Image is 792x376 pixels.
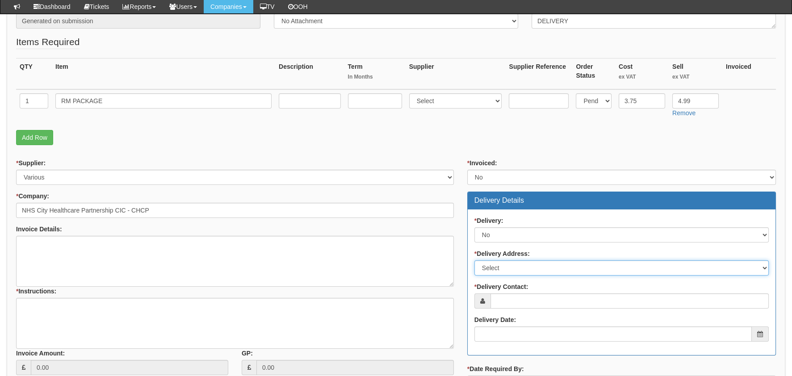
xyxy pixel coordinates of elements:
th: Cost [615,58,669,89]
th: Supplier [406,58,506,89]
label: Invoiced: [467,159,497,167]
label: Invoice Details: [16,225,62,234]
a: Add Row [16,130,53,145]
label: Date Required By: [467,364,524,373]
small: ex VAT [619,73,665,81]
th: Supplier Reference [505,58,572,89]
small: ex VAT [672,73,719,81]
th: Description [275,58,344,89]
label: Delivery: [474,216,503,225]
th: Item [52,58,275,89]
label: Delivery Contact: [474,282,528,291]
th: Sell [669,58,722,89]
h3: Delivery Details [474,196,769,205]
th: Term [344,58,406,89]
label: Delivery Date: [474,315,516,324]
label: Company: [16,192,49,201]
small: In Months [348,73,402,81]
a: Remove [672,109,696,117]
th: Order Status [572,58,615,89]
th: QTY [16,58,52,89]
label: Supplier: [16,159,46,167]
th: Invoiced [722,58,776,89]
label: Invoice Amount: [16,349,65,358]
legend: Items Required [16,35,80,49]
label: GP: [242,349,253,358]
label: Delivery Address: [474,249,530,258]
label: Instructions: [16,287,56,296]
